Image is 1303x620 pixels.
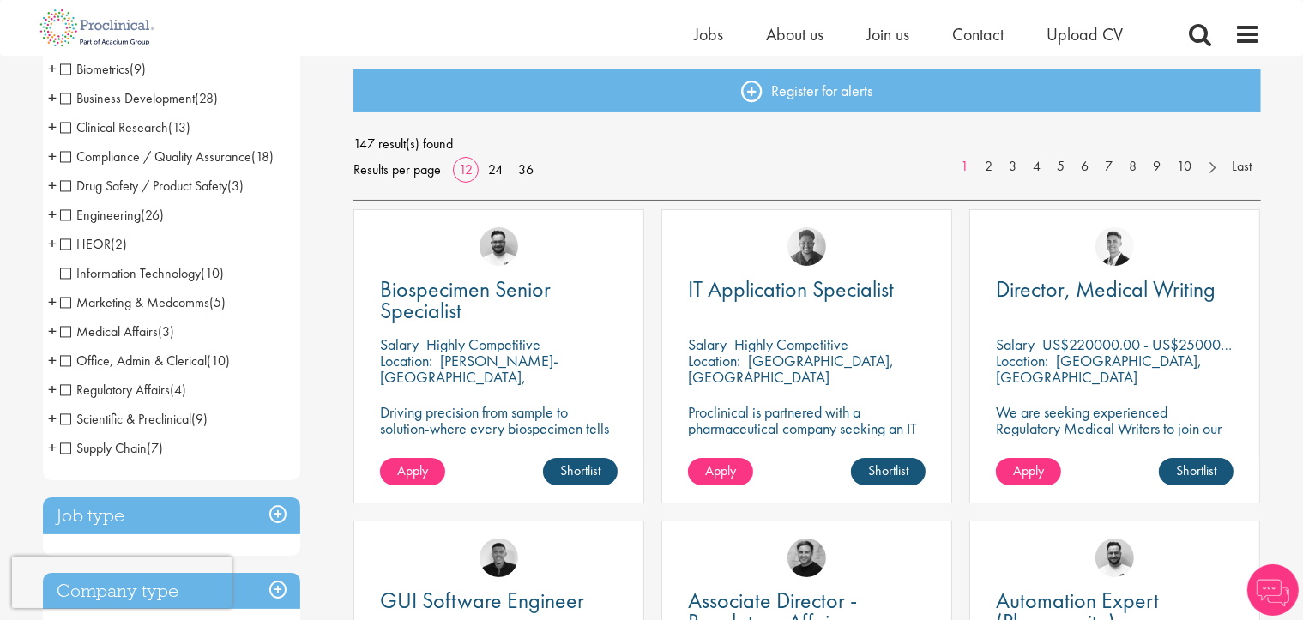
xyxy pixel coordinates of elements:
[353,69,1261,112] a: Register for alerts
[49,318,57,344] span: +
[142,206,165,224] span: (26)
[60,60,147,78] span: Biometrics
[1047,23,1124,45] a: Upload CV
[228,177,244,195] span: (3)
[1247,564,1299,616] img: Chatbot
[49,231,57,256] span: +
[60,235,112,253] span: HEOR
[953,23,1004,45] a: Contact
[60,177,228,195] span: Drug Safety / Product Safety
[60,89,196,107] span: Business Development
[60,206,165,224] span: Engineering
[60,118,169,136] span: Clinical Research
[196,89,219,107] span: (28)
[60,439,148,457] span: Supply Chain
[169,118,191,136] span: (13)
[996,458,1061,485] a: Apply
[380,590,618,611] a: GUI Software Engineer
[60,264,225,282] span: Information Technology
[953,157,978,177] a: 1
[380,279,618,322] a: Biospecimen Senior Specialist
[996,334,1035,354] span: Salary
[171,381,187,399] span: (4)
[353,157,441,183] span: Results per page
[1224,157,1261,177] a: Last
[512,160,540,178] a: 36
[688,279,926,300] a: IT Application Specialist
[49,202,57,227] span: +
[380,274,551,325] span: Biospecimen Senior Specialist
[60,293,226,311] span: Marketing & Medcomms
[49,85,57,111] span: +
[252,147,274,166] span: (18)
[397,461,428,479] span: Apply
[60,439,164,457] span: Supply Chain
[688,458,753,485] a: Apply
[130,60,147,78] span: (9)
[49,56,57,81] span: +
[60,89,219,107] span: Business Development
[1049,157,1074,177] a: 5
[43,497,300,534] h3: Job type
[688,351,740,370] span: Location:
[380,351,432,370] span: Location:
[202,264,225,282] span: (10)
[453,160,479,178] a: 12
[60,235,128,253] span: HEOR
[1169,157,1201,177] a: 10
[49,376,57,402] span: +
[60,147,252,166] span: Compliance / Quality Assurance
[60,60,130,78] span: Biometrics
[695,23,724,45] a: Jobs
[49,114,57,140] span: +
[60,322,159,340] span: Medical Affairs
[112,235,128,253] span: (2)
[1095,539,1134,577] a: Emile De Beer
[353,131,1261,157] span: 147 result(s) found
[380,334,419,354] span: Salary
[12,557,232,608] iframe: reCAPTCHA
[60,206,142,224] span: Engineering
[426,334,540,354] p: Highly Competitive
[996,351,1202,387] p: [GEOGRAPHIC_DATA], [GEOGRAPHIC_DATA]
[210,293,226,311] span: (5)
[208,352,231,370] span: (10)
[380,458,445,485] a: Apply
[787,227,826,266] img: Sheridon Lloyd
[482,160,509,178] a: 24
[60,352,208,370] span: Office, Admin & Clerical
[380,404,618,453] p: Driving precision from sample to solution-where every biospecimen tells a story of innovation.
[60,410,192,428] span: Scientific & Preclinical
[1013,461,1044,479] span: Apply
[996,351,1048,370] span: Location:
[480,227,518,266] img: Emile De Beer
[60,293,210,311] span: Marketing & Medcomms
[60,177,244,195] span: Drug Safety / Product Safety
[1095,227,1134,266] img: George Watson
[543,458,618,485] a: Shortlist
[867,23,910,45] span: Join us
[1097,157,1122,177] a: 7
[688,274,894,304] span: IT Application Specialist
[787,539,826,577] img: Peter Duvall
[49,172,57,198] span: +
[688,404,926,485] p: Proclinical is partnered with a pharmaceutical company seeking an IT Application Specialist to jo...
[480,539,518,577] img: Christian Andersen
[767,23,824,45] a: About us
[996,279,1234,300] a: Director, Medical Writing
[49,143,57,169] span: +
[148,439,164,457] span: (7)
[49,406,57,431] span: +
[1073,157,1098,177] a: 6
[1159,458,1234,485] a: Shortlist
[380,351,558,403] p: [PERSON_NAME]-[GEOGRAPHIC_DATA], [GEOGRAPHIC_DATA]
